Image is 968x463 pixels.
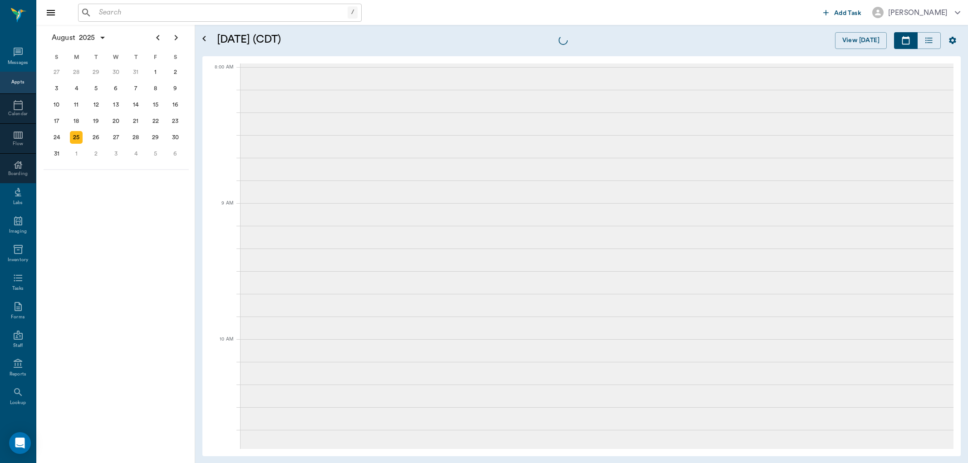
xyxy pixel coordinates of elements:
[70,115,83,127] div: Monday, August 18, 2025
[77,31,97,44] span: 2025
[149,98,162,111] div: Friday, August 15, 2025
[10,400,26,406] div: Lookup
[169,66,182,78] div: Saturday, August 2, 2025
[50,31,77,44] span: August
[8,257,28,263] div: Inventory
[50,66,63,78] div: Sunday, July 27, 2025
[149,147,162,160] div: Friday, September 5, 2025
[90,98,103,111] div: Tuesday, August 12, 2025
[348,6,358,19] div: /
[106,50,126,64] div: W
[129,115,142,127] div: Thursday, August 21, 2025
[110,131,123,144] div: Wednesday, August 27, 2025
[70,131,83,144] div: Today, Monday, August 25, 2025
[865,4,968,21] button: [PERSON_NAME]
[169,147,182,160] div: Saturday, September 6, 2025
[90,131,103,144] div: Tuesday, August 26, 2025
[149,66,162,78] div: Friday, August 1, 2025
[13,342,23,349] div: Staff
[70,147,83,160] div: Monday, September 1, 2025
[199,21,210,56] button: Open calendar
[9,228,27,235] div: Imaging
[90,115,103,127] div: Tuesday, August 19, 2025
[90,147,103,160] div: Tuesday, September 2, 2025
[11,79,24,86] div: Appts
[126,50,146,64] div: T
[10,371,26,378] div: Reports
[149,115,162,127] div: Friday, August 22, 2025
[129,131,142,144] div: Thursday, August 28, 2025
[169,131,182,144] div: Saturday, August 30, 2025
[47,29,111,47] button: August2025
[820,4,865,21] button: Add Task
[149,131,162,144] div: Friday, August 29, 2025
[90,82,103,95] div: Tuesday, August 5, 2025
[835,32,887,49] button: View [DATE]
[146,50,166,64] div: F
[169,82,182,95] div: Saturday, August 9, 2025
[110,66,123,78] div: Wednesday, July 30, 2025
[129,98,142,111] div: Thursday, August 14, 2025
[129,66,142,78] div: Thursday, July 31, 2025
[110,115,123,127] div: Wednesday, August 20, 2025
[210,63,233,85] div: 8:00 AM
[169,98,182,111] div: Saturday, August 16, 2025
[42,4,60,22] button: Close drawer
[70,98,83,111] div: Monday, August 11, 2025
[12,285,24,292] div: Tasks
[11,314,25,321] div: Forms
[217,32,455,47] h5: [DATE] (CDT)
[210,335,233,357] div: 10 AM
[110,82,123,95] div: Wednesday, August 6, 2025
[67,50,87,64] div: M
[50,147,63,160] div: Sunday, August 31, 2025
[50,115,63,127] div: Sunday, August 17, 2025
[149,29,167,47] button: Previous page
[50,131,63,144] div: Sunday, August 24, 2025
[167,29,185,47] button: Next page
[47,50,67,64] div: S
[9,432,31,454] div: Open Intercom Messenger
[888,7,948,18] div: [PERSON_NAME]
[110,147,123,160] div: Wednesday, September 3, 2025
[210,199,233,221] div: 9 AM
[169,115,182,127] div: Saturday, August 23, 2025
[95,6,348,19] input: Search
[165,50,185,64] div: S
[129,82,142,95] div: Thursday, August 7, 2025
[8,59,29,66] div: Messages
[86,50,106,64] div: T
[50,98,63,111] div: Sunday, August 10, 2025
[90,66,103,78] div: Tuesday, July 29, 2025
[149,82,162,95] div: Friday, August 8, 2025
[110,98,123,111] div: Wednesday, August 13, 2025
[70,82,83,95] div: Monday, August 4, 2025
[13,200,23,206] div: Labs
[129,147,142,160] div: Thursday, September 4, 2025
[70,66,83,78] div: Monday, July 28, 2025
[50,82,63,95] div: Sunday, August 3, 2025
